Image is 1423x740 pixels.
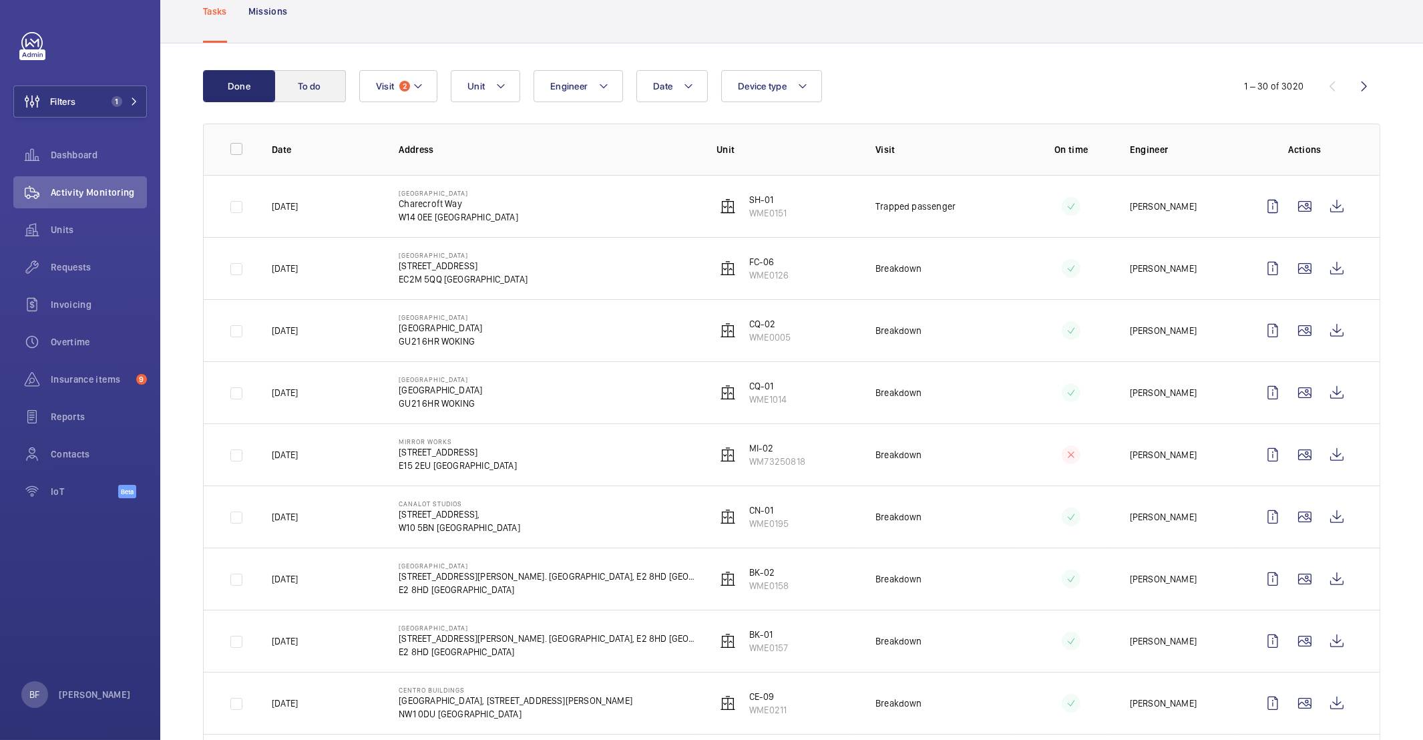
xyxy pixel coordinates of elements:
[399,251,528,259] p: [GEOGRAPHIC_DATA]
[875,697,922,710] p: Breakdown
[875,510,922,524] p: Breakdown
[51,373,131,386] span: Insurance items
[272,510,298,524] p: [DATE]
[749,193,787,206] p: SH-01
[29,688,39,701] p: BF
[1257,143,1353,156] p: Actions
[467,81,485,91] span: Unit
[272,634,298,648] p: [DATE]
[274,70,346,102] button: To do
[399,143,695,156] p: Address
[749,255,789,268] p: FC-06
[376,81,394,91] span: Visit
[51,148,147,162] span: Dashboard
[749,517,789,530] p: WME0195
[1034,143,1108,156] p: On time
[721,70,822,102] button: Device type
[749,703,787,717] p: WME0211
[399,508,520,521] p: [STREET_ADDRESS],
[720,323,736,339] img: elevator.svg
[451,70,520,102] button: Unit
[399,437,517,445] p: Mirror Works
[720,633,736,649] img: elevator.svg
[399,562,695,570] p: [GEOGRAPHIC_DATA]
[717,143,854,156] p: Unit
[399,375,482,383] p: [GEOGRAPHIC_DATA]
[399,335,482,348] p: GU21 6HR WOKING
[749,566,789,579] p: BK-02
[272,448,298,461] p: [DATE]
[399,259,528,272] p: [STREET_ADDRESS]
[272,386,298,399] p: [DATE]
[51,447,147,461] span: Contacts
[399,81,410,91] span: 2
[399,383,482,397] p: [GEOGRAPHIC_DATA]
[136,374,147,385] span: 9
[248,5,288,18] p: Missions
[399,445,517,459] p: [STREET_ADDRESS]
[272,262,298,275] p: [DATE]
[1130,448,1197,461] p: [PERSON_NAME]
[875,448,922,461] p: Breakdown
[1130,200,1197,213] p: [PERSON_NAME]
[749,455,805,468] p: WM73250818
[272,143,377,156] p: Date
[51,410,147,423] span: Reports
[272,200,298,213] p: [DATE]
[875,200,956,213] p: Trapped passenger
[1130,386,1197,399] p: [PERSON_NAME]
[749,441,805,455] p: MI-02
[875,386,922,399] p: Breakdown
[51,335,147,349] span: Overtime
[359,70,437,102] button: Visit2
[636,70,708,102] button: Date
[720,198,736,214] img: elevator.svg
[51,485,118,498] span: IoT
[720,571,736,587] img: elevator.svg
[59,688,131,701] p: [PERSON_NAME]
[399,521,520,534] p: W10 5BN [GEOGRAPHIC_DATA]
[50,95,75,108] span: Filters
[749,331,791,344] p: WME0005
[203,5,227,18] p: Tasks
[272,697,298,710] p: [DATE]
[1130,262,1197,275] p: [PERSON_NAME]
[875,572,922,586] p: Breakdown
[653,81,672,91] span: Date
[399,632,695,645] p: [STREET_ADDRESS][PERSON_NAME]. [GEOGRAPHIC_DATA], E2 8HD [GEOGRAPHIC_DATA]
[749,379,787,393] p: CQ-01
[749,628,788,641] p: BK-01
[720,385,736,401] img: elevator.svg
[13,85,147,118] button: Filters1
[399,459,517,472] p: E15 2EU [GEOGRAPHIC_DATA]
[112,96,122,107] span: 1
[399,500,520,508] p: Canalot Studios
[1244,79,1303,93] div: 1 – 30 of 3020
[1130,510,1197,524] p: [PERSON_NAME]
[51,260,147,274] span: Requests
[272,572,298,586] p: [DATE]
[720,260,736,276] img: elevator.svg
[399,694,632,707] p: [GEOGRAPHIC_DATA], [STREET_ADDRESS][PERSON_NAME]
[399,686,632,694] p: Centro Buildings
[720,447,736,463] img: elevator.svg
[749,206,787,220] p: WME0151
[738,81,787,91] span: Device type
[51,298,147,311] span: Invoicing
[51,186,147,199] span: Activity Monitoring
[749,317,791,331] p: CQ-02
[399,272,528,286] p: EC2M 5QQ [GEOGRAPHIC_DATA]
[51,223,147,236] span: Units
[875,262,922,275] p: Breakdown
[399,189,518,197] p: [GEOGRAPHIC_DATA]
[720,509,736,525] img: elevator.svg
[749,504,789,517] p: CN-01
[399,321,482,335] p: [GEOGRAPHIC_DATA]
[749,393,787,406] p: WME1014
[272,324,298,337] p: [DATE]
[399,210,518,224] p: W14 0EE [GEOGRAPHIC_DATA]
[399,197,518,210] p: Charecroft Way
[1130,634,1197,648] p: [PERSON_NAME]
[399,645,695,659] p: E2 8HD [GEOGRAPHIC_DATA]
[203,70,275,102] button: Done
